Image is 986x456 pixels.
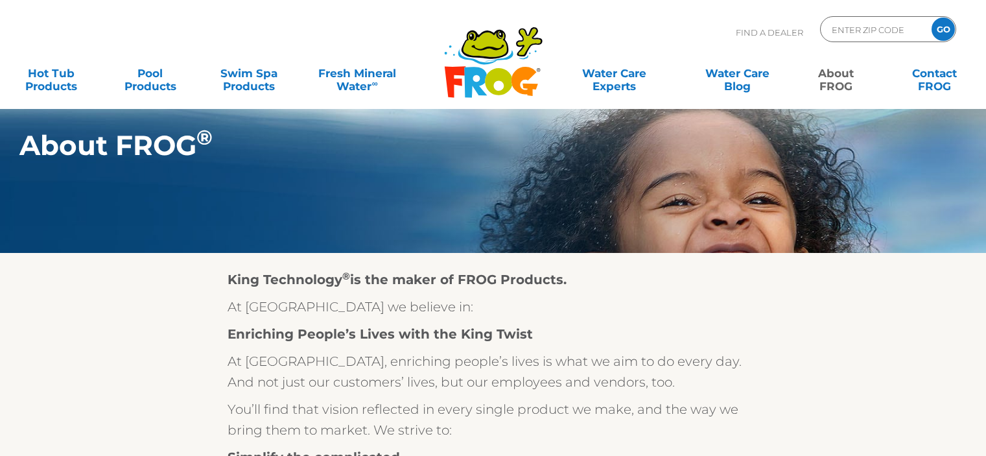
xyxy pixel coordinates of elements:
a: PoolProducts [112,60,188,86]
h1: About FROG [19,130,887,161]
strong: King Technology is the maker of FROG Products. [228,272,567,287]
a: AboutFROG [797,60,874,86]
sup: ∞ [371,78,377,88]
p: You’ll find that vision reflected in every single product we make, and the way we bring them to m... [228,399,759,440]
p: Find A Dealer [736,16,803,49]
p: At [GEOGRAPHIC_DATA] we believe in: [228,296,759,317]
a: Fresh MineralWater∞ [309,60,405,86]
strong: Enriching People’s Lives with the King Twist [228,326,533,342]
p: At [GEOGRAPHIC_DATA], enriching people’s lives is what we aim to do every day. And not just our c... [228,351,759,392]
a: Water CareBlog [699,60,775,86]
a: ContactFROG [897,60,973,86]
sup: ® [196,125,213,150]
input: Zip Code Form [830,20,918,39]
a: Swim SpaProducts [211,60,287,86]
a: Hot TubProducts [13,60,89,86]
sup: ® [342,270,350,282]
input: GO [932,18,955,41]
a: Water CareExperts [552,60,677,86]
